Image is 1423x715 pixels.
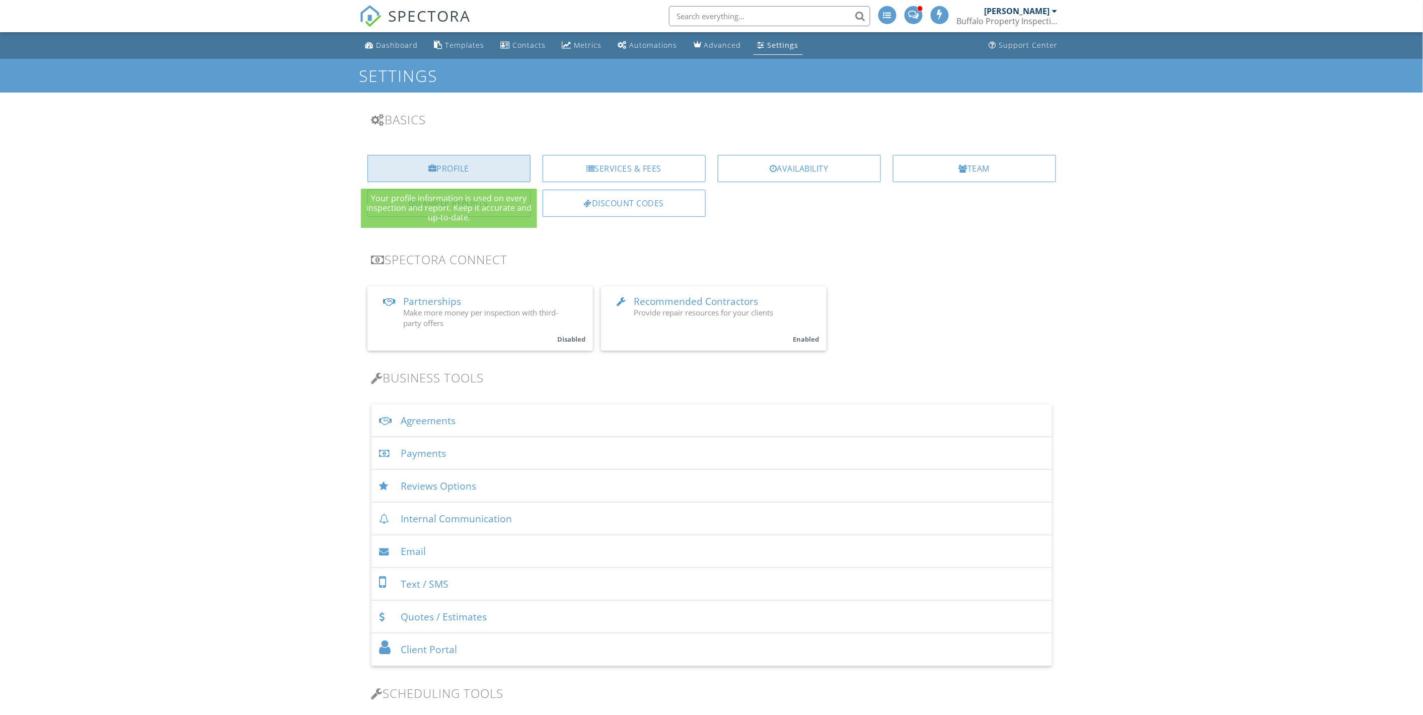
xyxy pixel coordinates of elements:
[371,470,1052,503] div: Reviews Options
[371,113,1052,126] h3: Basics
[371,535,1052,568] div: Email
[754,36,803,55] a: Settings
[704,40,741,50] div: Advanced
[377,40,418,50] div: Dashboard
[404,307,559,328] span: Make more money per inspection with third-party offers
[371,405,1052,437] div: Agreements
[558,36,606,55] a: Metrics
[371,686,1052,700] h3: Scheduling Tools
[630,40,678,50] div: Automations
[359,14,471,35] a: SPECTORA
[543,190,706,217] a: Discount Codes
[669,6,870,26] input: Search everything...
[371,437,1052,470] div: Payments
[558,335,586,344] small: Disabled
[367,155,531,182] a: Profile
[445,40,485,50] div: Templates
[793,335,819,344] small: Enabled
[768,40,799,50] div: Settings
[893,155,1056,182] a: Team
[985,36,1062,55] a: Support Center
[389,5,471,26] span: SPECTORA
[371,633,1052,666] div: Client Portal
[718,155,881,182] a: Availability
[574,40,602,50] div: Metrics
[957,16,1058,26] div: Buffalo Property Inspections
[367,286,593,351] a: Partnerships Make more money per inspection with third-party offers Disabled
[371,568,1052,601] div: Text / SMS
[361,36,422,55] a: Dashboard
[359,5,382,27] img: The Best Home Inspection Software - Spectora
[985,6,1050,16] div: [PERSON_NAME]
[371,601,1052,633] div: Quotes / Estimates
[359,67,1064,85] h1: Settings
[690,36,745,55] a: Advanced
[404,295,462,308] span: Partnerships
[513,40,546,50] div: Contacts
[634,307,774,317] span: Provide repair resources for your clients
[371,253,1052,266] h3: Spectora Connect
[430,36,489,55] a: Templates
[371,503,1052,535] div: Internal Communication
[371,371,1052,384] h3: Business Tools
[999,40,1058,50] div: Support Center
[614,36,682,55] a: Automations (Advanced)
[634,295,759,308] span: Recommended Contractors
[497,36,550,55] a: Contacts
[601,286,827,351] a: Recommended Contractors Provide repair resources for your clients Enabled
[543,155,706,182] a: Services & Fees
[367,190,531,217] a: Sample Reports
